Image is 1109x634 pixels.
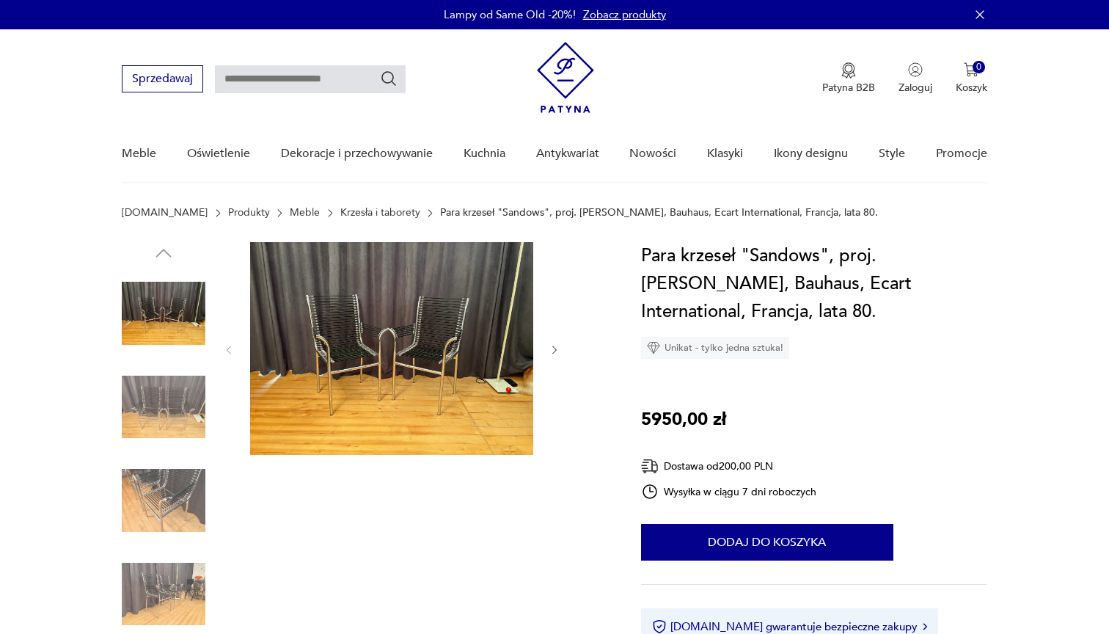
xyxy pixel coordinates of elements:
div: Wysyłka w ciągu 7 dni roboczych [641,483,817,500]
p: Lampy od Same Old -20%! [444,7,576,22]
button: [DOMAIN_NAME] gwarantuje bezpieczne zakupy [652,619,927,634]
div: Unikat - tylko jedna sztuka! [641,337,789,359]
img: Zdjęcie produktu Para krzeseł "Sandows", proj. Rene Herbst, Bauhaus, Ecart International, Francja... [122,459,205,542]
img: Zdjęcie produktu Para krzeseł "Sandows", proj. Rene Herbst, Bauhaus, Ecart International, Francja... [122,365,205,449]
a: Dekoracje i przechowywanie [281,125,433,182]
img: Ikona diamentu [647,341,660,354]
a: Ikona medaluPatyna B2B [822,62,875,95]
button: Zaloguj [898,62,932,95]
a: Nowości [629,125,676,182]
a: Antykwariat [536,125,599,182]
img: Ikona certyfikatu [652,619,667,634]
a: Produkty [228,207,270,219]
p: Zaloguj [898,81,932,95]
p: Para krzeseł "Sandows", proj. [PERSON_NAME], Bauhaus, Ecart International, Francja, lata 80. [440,207,878,219]
a: [DOMAIN_NAME] [122,207,208,219]
button: Sprzedawaj [122,65,203,92]
a: Klasyki [707,125,743,182]
a: Ikony designu [774,125,848,182]
p: 5950,00 zł [641,406,726,434]
a: Krzesła i taborety [340,207,420,219]
a: Zobacz produkty [583,7,666,22]
button: Dodaj do koszyka [641,524,893,561]
a: Kuchnia [464,125,505,182]
img: Ikona strzałki w prawo [923,623,927,630]
h1: Para krzeseł "Sandows", proj. [PERSON_NAME], Bauhaus, Ecart International, Francja, lata 80. [641,242,987,326]
a: Sprzedawaj [122,75,203,85]
a: Oświetlenie [187,125,250,182]
img: Zdjęcie produktu Para krzeseł "Sandows", proj. Rene Herbst, Bauhaus, Ecart International, Francja... [250,242,533,455]
p: Koszyk [956,81,987,95]
p: Patyna B2B [822,81,875,95]
img: Ikona medalu [841,62,856,79]
img: Ikona dostawy [641,457,659,475]
a: Style [879,125,905,182]
a: Meble [290,207,320,219]
button: Patyna B2B [822,62,875,95]
img: Ikonka użytkownika [908,62,923,77]
a: Promocje [936,125,987,182]
img: Patyna - sklep z meblami i dekoracjami vintage [537,42,594,113]
img: Ikona koszyka [964,62,978,77]
div: 0 [973,61,985,73]
img: Zdjęcie produktu Para krzeseł "Sandows", proj. Rene Herbst, Bauhaus, Ecart International, Francja... [122,272,205,355]
button: 0Koszyk [956,62,987,95]
a: Meble [122,125,156,182]
div: Dostawa od 200,00 PLN [641,457,817,475]
button: Szukaj [380,70,398,87]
